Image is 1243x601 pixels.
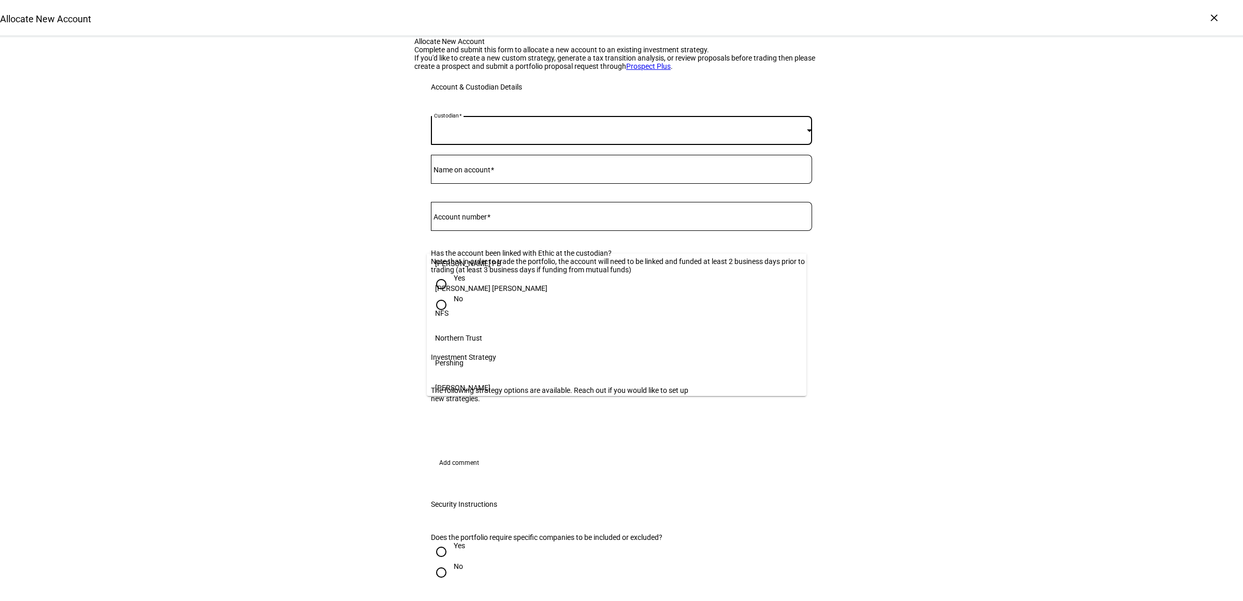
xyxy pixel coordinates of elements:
[435,309,449,317] span: NFS
[435,334,482,342] span: Northern Trust
[435,259,501,268] span: [PERSON_NAME] PB
[435,384,490,392] span: [PERSON_NAME]
[435,359,464,367] span: Pershing
[435,284,547,292] span: [PERSON_NAME] [PERSON_NAME]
